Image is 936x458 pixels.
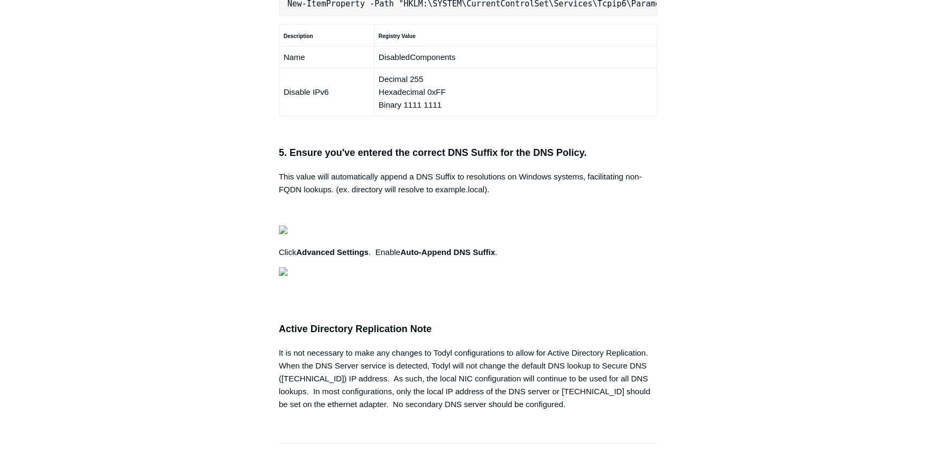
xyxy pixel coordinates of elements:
td: DisabledComponents [374,47,657,69]
p: Click . Enable . [279,246,658,259]
img: 27414207119379 [279,226,288,234]
img: 27414169404179 [279,267,288,276]
strong: Description [284,33,313,39]
td: Disable IPv6 [279,69,374,116]
div: It is not necessary to make any changes to Todyl configurations to allow for Active Directory Rep... [279,347,658,411]
strong: Auto-Append DNS Suffix [400,247,495,257]
h3: 5. Ensure you've entered the correct DNS Suffix for the DNS Policy. [279,145,658,161]
strong: Registry Value [379,33,416,39]
h3: Active Directory Replication Note [279,321,658,337]
td: Name [279,47,374,69]
strong: Advanced Settings [296,247,368,257]
td: Decimal 255 Hexadecimal 0xFF Binary 1111 1111 [374,69,657,116]
p: This value will automatically append a DNS Suffix to resolutions on Windows systems, facilitating... [279,170,658,196]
